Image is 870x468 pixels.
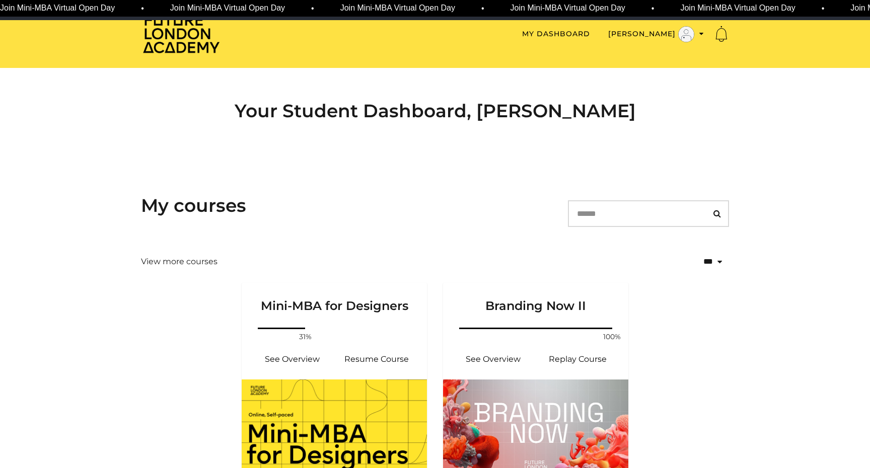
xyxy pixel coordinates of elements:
[481,3,484,15] span: •
[311,3,314,15] span: •
[242,282,427,326] a: Mini-MBA for Designers
[451,347,536,371] a: Branding Now II: See Overview
[334,347,419,371] a: Mini-MBA for Designers: Resume Course
[651,3,654,15] span: •
[141,100,729,122] h2: Your Student Dashboard, [PERSON_NAME]
[254,282,415,314] h3: Mini-MBA for Designers
[443,282,628,326] a: Branding Now II
[660,249,729,275] select: status
[141,13,222,54] img: Home Page
[141,195,246,216] h3: My courses
[250,347,334,371] a: Mini-MBA for Designers: See Overview
[600,332,624,342] span: 100%
[141,3,144,15] span: •
[536,347,620,371] a: Branding Now II: Resume Course
[293,332,317,342] span: 31%
[821,3,824,15] span: •
[608,26,704,42] button: Toggle menu
[522,29,590,39] a: My Dashboard
[141,256,217,268] a: View more courses
[455,282,616,314] h3: Branding Now II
